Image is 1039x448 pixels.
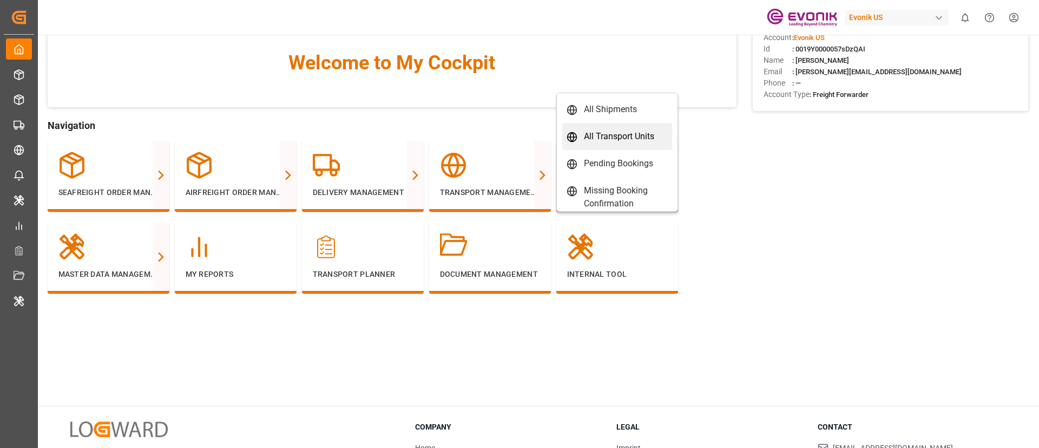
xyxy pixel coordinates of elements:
h3: Contact [818,421,1005,433]
p: Transport Management [440,187,540,198]
span: Account Type [764,89,810,100]
a: Pending Bookings [562,150,672,177]
span: Evonik US [794,34,825,42]
div: Evonik US [845,10,949,25]
div: Pending Bookings [584,157,653,170]
p: Internal Tool [567,269,667,280]
span: Welcome to My Cockpit [69,48,715,77]
span: : [792,34,825,42]
span: : 0019Y0000057sDzQAI [792,45,865,53]
span: : Freight Forwarder [810,90,869,99]
span: Email [764,66,792,77]
button: show 0 new notifications [953,5,977,30]
button: Evonik US [845,7,953,28]
span: : [PERSON_NAME] [792,56,849,64]
span: : [PERSON_NAME][EMAIL_ADDRESS][DOMAIN_NAME] [792,68,962,76]
span: Phone [764,77,792,89]
a: Missing Booking Confirmation [562,177,672,217]
p: My Reports [186,269,286,280]
p: Document Management [440,269,540,280]
h3: Company [415,421,603,433]
img: Evonik-brand-mark-Deep-Purple-RGB.jpeg_1700498283.jpeg [767,8,837,27]
span: : — [792,79,801,87]
span: Name [764,55,792,66]
button: Help Center [977,5,1002,30]
div: Missing Booking Confirmation [584,184,668,210]
p: Transport Planner [313,269,413,280]
p: Seafreight Order Management [58,187,159,198]
span: Id [764,43,792,55]
h3: Legal [616,421,804,433]
a: All Shipments [562,96,672,123]
span: Navigation [48,118,736,133]
a: All Transport Units [562,123,672,150]
img: Logward Logo [70,421,168,437]
span: Account [764,32,792,43]
div: All Shipments [584,103,637,116]
p: Airfreight Order Management [186,187,286,198]
p: Master Data Management [58,269,159,280]
div: All Transport Units [584,130,654,143]
p: Delivery Management [313,187,413,198]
